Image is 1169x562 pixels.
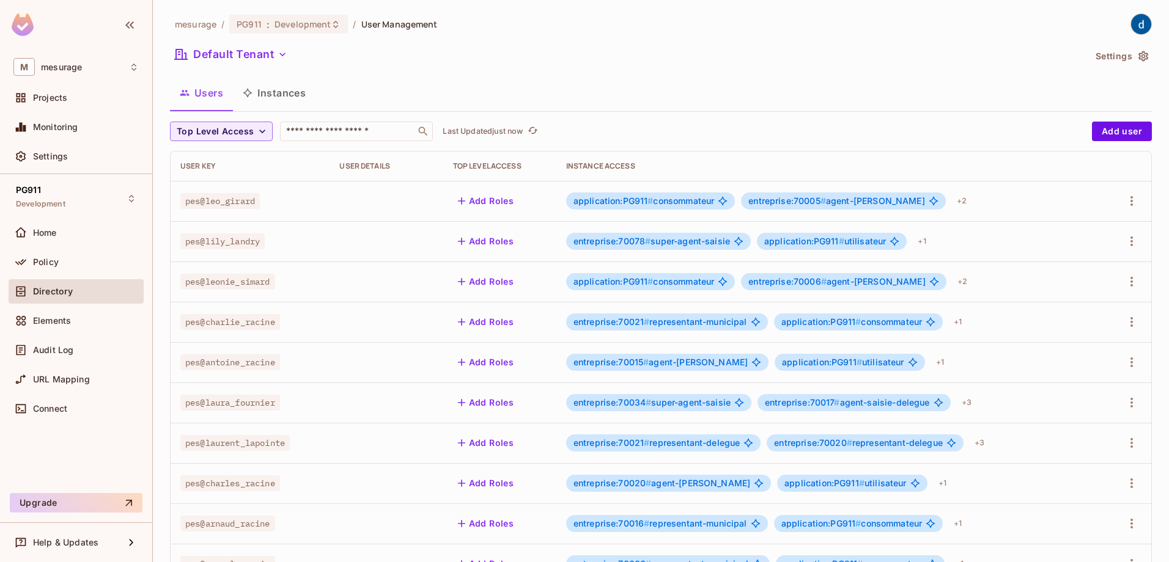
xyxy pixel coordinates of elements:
span: # [821,276,827,286]
div: + 1 [949,514,967,533]
span: the active workspace [175,18,216,30]
span: # [834,397,839,407]
li: / [353,18,356,30]
span: # [847,437,852,448]
span: Home [33,228,57,238]
span: PG911 [16,185,41,195]
span: entreprise:70021 [573,316,650,327]
div: User Key [180,161,320,171]
div: + 2 [952,191,972,211]
button: Add Roles [453,191,519,211]
span: # [644,316,649,327]
button: Default Tenant [170,45,292,64]
button: Instances [233,78,315,108]
button: Add Roles [453,433,519,453]
span: # [839,236,844,246]
span: application:PG911 [573,276,654,286]
span: entreprise:70006 [748,276,827,286]
span: representant-delegue [573,438,740,448]
button: Settings [1091,46,1152,66]
span: agent-[PERSON_NAME] [748,277,925,286]
span: # [644,518,649,528]
span: agent-[PERSON_NAME] [748,196,924,206]
img: dev 911gcl [1131,14,1151,34]
div: + 1 [949,312,967,332]
button: Add Roles [453,473,519,493]
span: Settings [33,151,68,161]
span: Click to refresh data [523,124,540,139]
span: Help & Updates [33,538,98,547]
span: # [855,316,861,327]
span: Development [275,18,331,30]
span: Directory [33,286,73,296]
p: Last Updated just now [443,126,523,136]
span: PG911 [237,18,262,30]
div: + 1 [931,352,949,372]
span: consommateur [573,196,715,206]
button: Add Roles [453,232,519,251]
span: Connect [33,404,67,414]
button: Add Roles [453,393,519,412]
div: User Details [339,161,433,171]
span: entreprise:70021 [573,437,650,448]
span: pes@antoine_racine [180,354,280,370]
span: M [13,58,35,76]
li: / [221,18,224,30]
span: Top Level Access [177,124,254,139]
span: User Management [361,18,438,30]
div: + 3 [970,433,989,453]
span: Policy [33,257,59,267]
span: consommateur [573,277,715,286]
span: URL Mapping [33,374,90,384]
span: agent-saisie-delegue [765,398,930,407]
span: utilisateur [764,236,886,246]
span: pes@laurent_lapointe [180,435,290,451]
span: entreprise:70017 [765,397,840,407]
span: # [643,357,649,367]
span: application:PG911 [764,236,844,246]
span: consommateur [781,519,923,528]
span: Monitoring [33,122,78,132]
span: # [859,478,865,488]
span: # [821,195,826,206]
span: # [855,518,861,528]
span: # [646,397,651,407]
div: Top Level Access [453,161,547,171]
button: Add Roles [453,312,519,332]
span: pes@charles_racine [180,475,280,491]
div: + 3 [957,393,976,412]
button: Add Roles [453,352,519,372]
span: Audit Log [33,345,73,355]
span: refresh [528,125,538,137]
span: # [646,478,651,488]
span: utilisateur [782,357,904,367]
span: application:PG911 [573,195,654,206]
div: + 1 [913,232,931,251]
span: application:PG911 [784,478,865,488]
span: super-agent-saisie [573,398,731,407]
div: + 2 [953,272,972,291]
span: entreprise:70020 [774,437,852,448]
div: + 1 [934,473,951,493]
span: Development [16,199,65,209]
span: entreprise:70015 [573,357,649,367]
span: Workspace: mesurage [41,62,82,72]
button: Add Roles [453,514,519,533]
span: representant-municipal [573,317,747,327]
span: # [647,276,653,286]
button: refresh [525,124,540,139]
span: # [647,195,653,206]
button: Add Roles [453,272,519,291]
span: entreprise:70078 [573,236,651,246]
span: entreprise:70005 [748,195,826,206]
span: entreprise:70016 [573,518,650,528]
span: application:PG911 [782,357,862,367]
span: agent-[PERSON_NAME] [573,357,748,367]
span: consommateur [781,317,923,327]
button: Add user [1092,122,1152,141]
span: entreprise:70020 [573,478,652,488]
span: representant-municipal [573,519,747,528]
span: Projects [33,93,67,103]
button: Top Level Access [170,122,273,141]
span: # [645,236,651,246]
